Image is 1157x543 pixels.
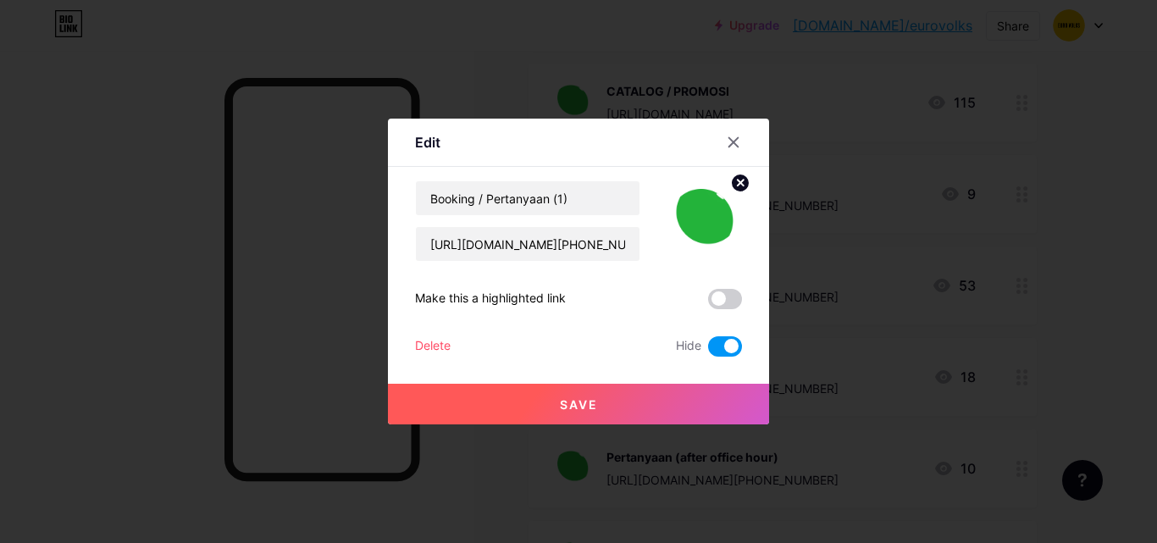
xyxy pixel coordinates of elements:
input: URL [416,227,639,261]
span: Save [560,397,598,412]
div: Make this a highlighted link [415,289,566,309]
input: Title [416,181,639,215]
img: link_thumbnail [661,180,742,262]
div: Edit [415,132,440,152]
div: Delete [415,336,451,357]
span: Hide [676,336,701,357]
button: Save [388,384,769,424]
